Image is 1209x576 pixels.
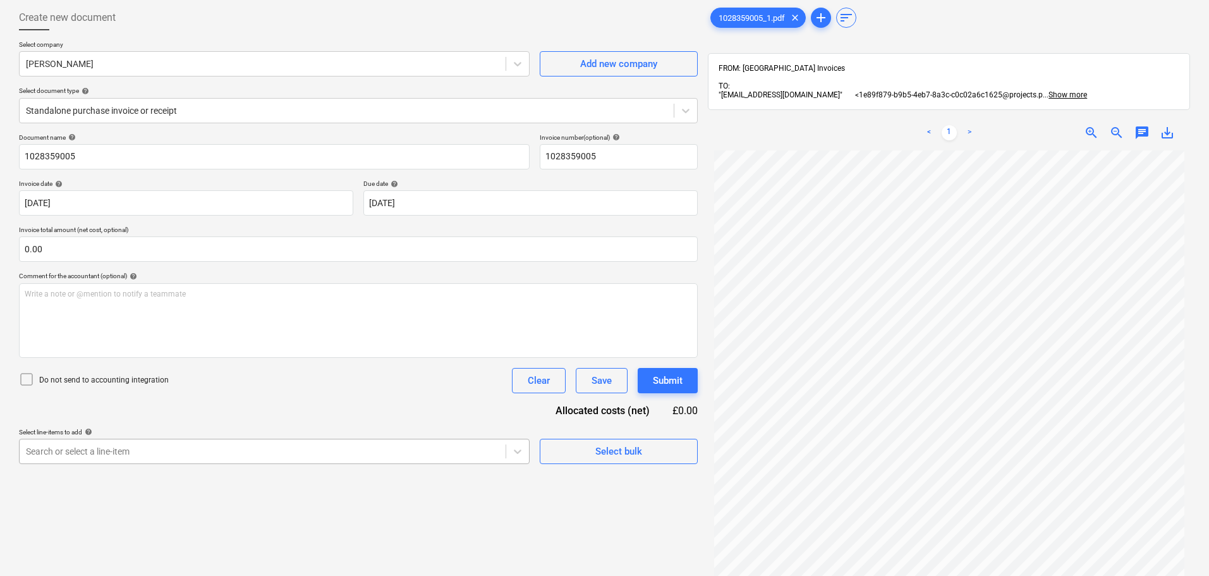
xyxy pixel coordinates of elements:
span: help [66,133,76,141]
div: Submit [653,372,683,389]
span: help [610,133,620,141]
div: Invoice number (optional) [540,133,698,142]
span: ... [1043,90,1087,99]
span: save_alt [1160,125,1175,140]
span: help [79,87,89,95]
a: Next page [962,125,977,140]
button: Submit [638,368,698,393]
div: Save [592,372,612,389]
span: TO: [719,82,730,90]
span: Show more [1048,90,1087,99]
button: Select bulk [540,439,698,464]
span: help [82,428,92,436]
div: Select document type [19,87,698,95]
div: Add new company [580,56,657,72]
input: Due date not specified [363,190,698,216]
div: Document name [19,133,530,142]
div: Comment for the accountant (optional) [19,272,698,280]
div: Invoice date [19,180,353,188]
span: clear [787,10,803,25]
button: Save [576,368,628,393]
span: help [127,273,137,280]
p: Select company [19,40,530,51]
div: Select line-items to add [19,428,530,436]
div: £0.00 [670,403,698,418]
span: FROM: [GEOGRAPHIC_DATA] Invoices [719,64,845,73]
span: chat [1134,125,1150,140]
span: add [813,10,829,25]
input: Document name [19,144,530,169]
div: Due date [363,180,698,188]
input: Invoice number [540,144,698,169]
div: Clear [528,372,550,389]
div: 1028359005_1.pdf [710,8,806,28]
span: Create new document [19,10,116,25]
span: 1028359005_1.pdf [711,13,793,23]
span: help [388,180,398,188]
input: Invoice date not specified [19,190,353,216]
div: Select bulk [595,443,642,460]
input: Invoice total amount (net cost, optional) [19,236,698,262]
div: Allocated costs (net) [533,403,670,418]
p: Invoice total amount (net cost, optional) [19,226,698,236]
a: Previous page [921,125,937,140]
span: "[EMAIL_ADDRESS][DOMAIN_NAME]" <1e89f879-b9b5-4eb7-8a3c-c0c02a6c1625@projects.p [719,90,1043,99]
p: Do not send to accounting integration [39,375,169,386]
iframe: Chat Widget [1146,515,1209,576]
span: zoom_out [1109,125,1124,140]
button: Add new company [540,51,698,77]
span: zoom_in [1084,125,1099,140]
a: Page 1 is your current page [942,125,957,140]
button: Clear [512,368,566,393]
span: help [52,180,63,188]
span: sort [839,10,854,25]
